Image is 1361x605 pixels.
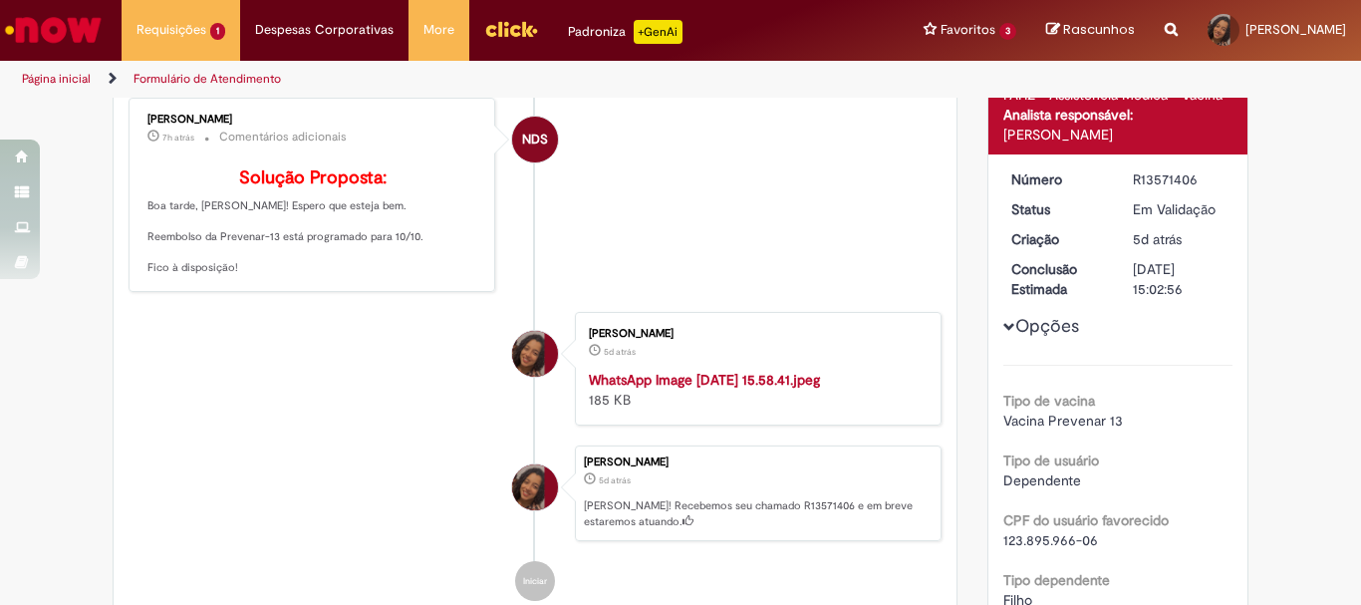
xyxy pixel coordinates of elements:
[589,371,820,389] a: WhatsApp Image [DATE] 15.58.41.jpeg
[129,446,942,541] li: Josiana Carla Rosa Oliveira
[999,23,1016,40] span: 3
[522,116,548,163] span: NDS
[15,61,893,98] ul: Trilhas de página
[1133,259,1225,299] div: [DATE] 15:02:56
[147,114,479,126] div: [PERSON_NAME]
[1133,169,1225,189] div: R13571406
[2,10,105,50] img: ServiceNow
[604,346,636,358] span: 5d atrás
[1003,471,1081,489] span: Dependente
[996,169,1119,189] dt: Número
[1245,21,1346,38] span: [PERSON_NAME]
[604,346,636,358] time: 26/09/2025 16:02:46
[255,20,394,40] span: Despesas Corporativas
[136,20,206,40] span: Requisições
[568,20,682,44] div: Padroniza
[1003,511,1169,529] b: CPF do usuário favorecido
[162,132,194,144] time: 30/09/2025 14:53:50
[210,23,225,40] span: 1
[1046,21,1135,40] a: Rascunhos
[22,71,91,87] a: Página inicial
[239,166,387,189] b: Solução Proposta:
[589,328,921,340] div: [PERSON_NAME]
[512,117,558,162] div: Natan dos Santos Nunes
[1133,229,1225,249] div: 26/09/2025 16:02:52
[1003,105,1233,125] div: Analista responsável:
[996,229,1119,249] dt: Criação
[134,71,281,87] a: Formulário de Atendimento
[1133,199,1225,219] div: Em Validação
[599,474,631,486] span: 5d atrás
[1003,531,1098,549] span: 123.895.966-06
[589,370,921,410] div: 185 KB
[423,20,454,40] span: More
[1133,230,1182,248] span: 5d atrás
[599,474,631,486] time: 26/09/2025 16:02:52
[1133,230,1182,248] time: 26/09/2025 16:02:52
[584,498,931,529] p: [PERSON_NAME]! Recebemos seu chamado R13571406 e em breve estaremos atuando.
[1003,125,1233,145] div: [PERSON_NAME]
[584,456,931,468] div: [PERSON_NAME]
[512,464,558,510] div: Josiana Carla Rosa Oliveira
[484,14,538,44] img: click_logo_yellow_360x200.png
[1003,452,1099,469] b: Tipo de usuário
[1003,412,1123,430] span: Vacina Prevenar 13
[219,129,347,146] small: Comentários adicionais
[147,168,479,276] p: Boa tarde, [PERSON_NAME]! Espero que esteja bem. Reembolso da Prevenar-13 está programado para 10...
[1063,20,1135,39] span: Rascunhos
[512,331,558,377] div: Josiana Carla Rosa Oliveira
[1003,392,1095,410] b: Tipo de vacina
[1003,571,1110,589] b: Tipo dependente
[996,259,1119,299] dt: Conclusão Estimada
[634,20,682,44] p: +GenAi
[941,20,995,40] span: Favoritos
[162,132,194,144] span: 7h atrás
[996,199,1119,219] dt: Status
